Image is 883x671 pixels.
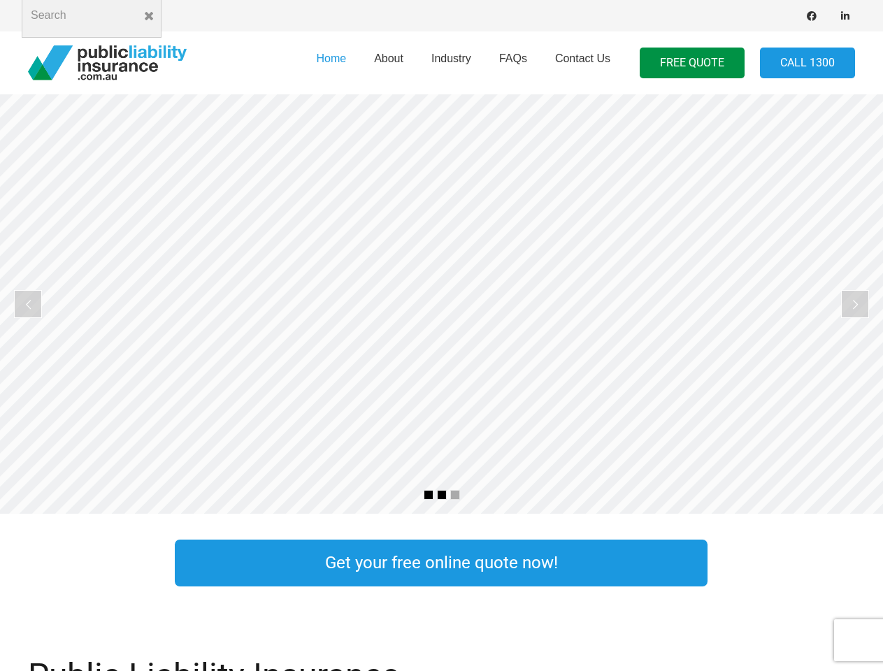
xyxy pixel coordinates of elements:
a: FREE QUOTE [640,48,745,79]
a: Facebook [802,6,821,26]
a: Call 1300 [760,48,855,79]
button: Close [136,3,161,29]
a: Contact Us [541,27,624,99]
a: Industry [417,27,485,99]
span: FAQs [499,52,527,64]
span: Contact Us [555,52,610,64]
a: Get your free online quote now! [175,540,708,586]
a: LinkedIn [835,6,855,26]
a: Home [302,27,360,99]
a: About [360,27,417,99]
span: Industry [431,52,471,64]
a: Link [735,536,882,590]
a: pli_logotransparent [28,45,187,80]
a: FAQs [485,27,541,99]
span: Home [316,52,346,64]
span: About [374,52,403,64]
